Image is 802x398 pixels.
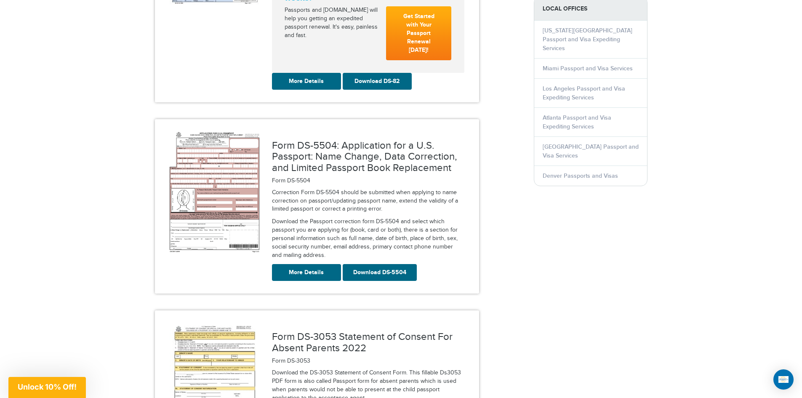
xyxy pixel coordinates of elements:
a: Download DS-82 [343,73,412,90]
a: Form DS-3053 Statement of Consent For Absent Parents 2022 [272,331,453,354]
a: Download DS-5504 [343,264,417,281]
h5: Form DS-3053 [272,358,464,364]
span: Unlock 10% Off! [18,382,77,391]
div: Open Intercom Messenger [773,369,794,390]
a: [GEOGRAPHIC_DATA] Passport and Visa Services [543,143,639,159]
a: Denver Passports and Visas [543,172,618,179]
h5: Form DS-5504 [272,178,464,184]
a: More Details [272,73,341,90]
p: Download the Passport correction form DS-5504 and select which passport you are applying for (boo... [272,218,464,260]
a: Form DS-5504: Application for a U.S. Passport: Name Change, Data Correction, and Limited Passport... [272,140,457,174]
a: [US_STATE][GEOGRAPHIC_DATA] Passport and Visa Expediting Services [543,27,632,52]
p: Correction Form DS-5504 should be submitted when applying to name correction on passport/updating... [272,189,464,214]
div: Unlock 10% Off! [8,377,86,398]
a: More Details [272,264,341,281]
a: Los Angeles Passport and Visa Expediting Services [543,85,625,101]
a: Miami Passport and Visa Services [543,65,633,72]
a: Get Started with Your Passport Renewal [DATE]! [386,6,452,60]
img: ds5504.png [170,132,259,252]
div: Passports and [DOMAIN_NAME] will help you getting an expedited passport renewal. It's easy, painl... [281,6,383,40]
a: Atlanta Passport and Visa Expediting Services [543,114,611,130]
